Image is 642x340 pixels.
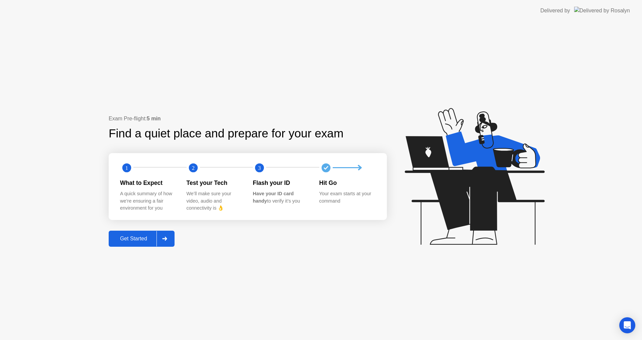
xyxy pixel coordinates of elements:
div: Get Started [111,236,156,242]
div: Exam Pre-flight: [109,115,387,123]
div: Hit Go [319,179,375,187]
div: Open Intercom Messenger [619,317,635,333]
div: We’ll make sure your video, audio and connectivity is 👌 [187,190,242,212]
div: Flash your ID [253,179,309,187]
b: Have your ID card handy [253,191,294,204]
div: A quick summary of how we’re ensuring a fair environment for you [120,190,176,212]
b: 5 min [147,116,161,121]
button: Get Started [109,231,175,247]
text: 1 [125,164,128,171]
div: to verify it’s you [253,190,309,205]
div: Delivered by [540,7,570,15]
div: Test your Tech [187,179,242,187]
text: 2 [192,164,194,171]
div: Find a quiet place and prepare for your exam [109,125,344,142]
div: What to Expect [120,179,176,187]
div: Your exam starts at your command [319,190,375,205]
img: Delivered by Rosalyn [574,7,630,14]
text: 3 [258,164,261,171]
